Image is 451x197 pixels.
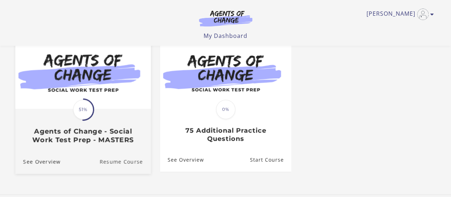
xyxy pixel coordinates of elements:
a: 75 Additional Practice Questions: See Overview [160,148,204,172]
img: Agents of Change Logo [191,10,260,26]
span: 0% [216,100,235,119]
a: Agents of Change - Social Work Test Prep - MASTERS: Resume Course [99,150,151,174]
a: My Dashboard [204,32,247,40]
h3: Agents of Change - Social Work Test Prep - MASTERS [23,127,143,144]
a: 75 Additional Practice Questions: Resume Course [250,148,291,172]
a: Agents of Change - Social Work Test Prep - MASTERS: See Overview [15,150,60,174]
h3: 75 Additional Practice Questions [168,127,283,143]
a: Toggle menu [367,9,430,20]
span: 51% [73,99,93,119]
